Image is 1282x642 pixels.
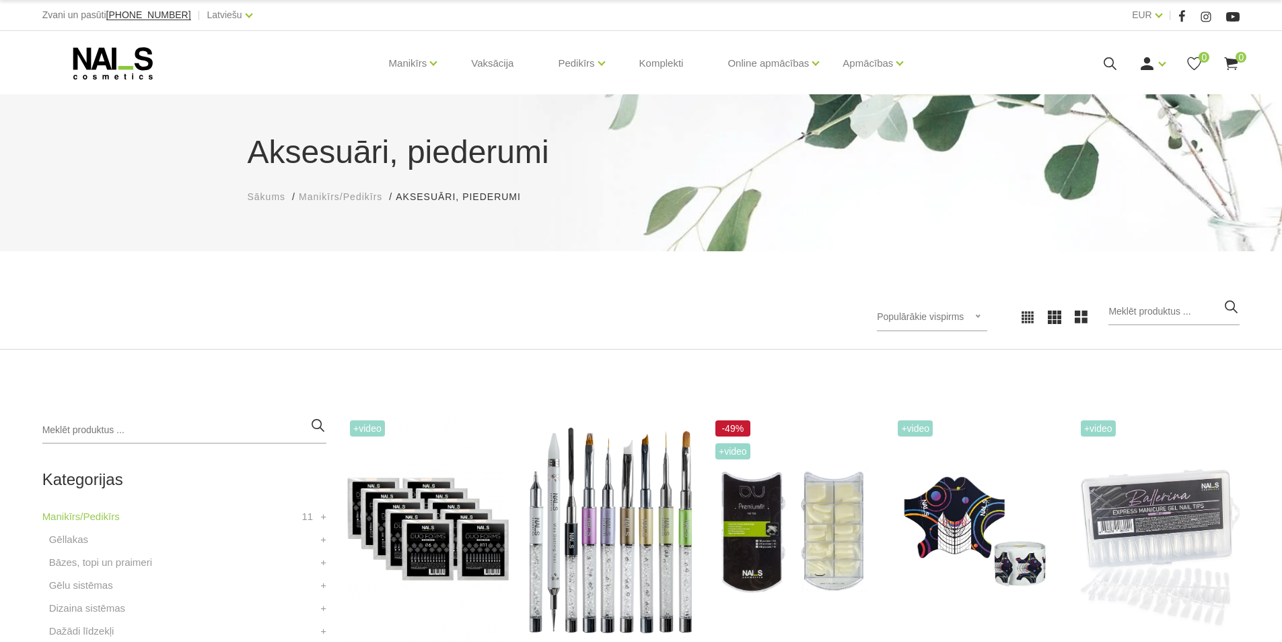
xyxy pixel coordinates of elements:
a: EUR [1132,7,1152,23]
a: Manikīrs/Pedikīrs [299,190,382,204]
span: | [198,7,201,24]
a: + [320,532,326,548]
span: | [1169,7,1172,24]
span: 0 [1236,52,1246,63]
span: [PHONE_NUMBER] [106,9,191,20]
img: Plānas, elastīgas formas. To īpašā forma sniedz iespēju modelēt nagus ar paralēlām sānu malām, kā... [712,417,874,641]
span: Manikīrs/Pedikīrs [299,191,382,202]
a: Manikīrs [389,36,427,90]
a: Komplekti [629,31,695,96]
span: 11 [301,509,313,525]
input: Meklēt produktus ... [1108,298,1240,325]
a: 0 [1186,55,1203,72]
a: Dizaina sistēmas [49,600,125,616]
span: -49% [715,420,750,437]
img: #1 • Mazs(S) sāna arkas izliekums, normāls/vidējs C izliekums, garā forma • Piemērota standarta n... [347,417,509,641]
span: +Video [715,443,750,459]
h1: Aksesuāri, piederumi [248,128,1035,176]
span: Sākums [248,191,286,202]
a: Pedikīrs [558,36,594,90]
div: Zvani un pasūti [42,7,191,24]
a: Sākums [248,190,286,204]
a: Gēlu sistēmas [49,577,113,593]
img: Īpaši noturīgas modelēšanas formas, kas maksimāli atvieglo meistara darbu. Izcili cietas, maksimā... [894,417,1057,641]
li: Aksesuāri, piederumi [396,190,534,204]
a: Latviešu [207,7,242,23]
span: +Video [1081,420,1116,437]
span: +Video [898,420,933,437]
img: Dažāda veida dizaina otas:- Art Magnetics tools- Spatula Tool- Fork Brush #6- Art U Slant- Oval #... [530,417,692,641]
a: + [320,554,326,571]
span: 0 [1199,52,1209,63]
a: Online apmācības [727,36,809,90]
a: [PHONE_NUMBER] [106,10,191,20]
a: Bāzes, topi un praimeri [49,554,152,571]
input: Meklēt produktus ... [42,417,326,444]
a: Apmācības [843,36,893,90]
a: Dažādi līdzekļi [49,623,114,639]
a: + [320,577,326,593]
img: Ekpress gela tipši pieaudzēšanai 240 gab.Gela nagu pieaudzēšana vēl nekad nav bijusi tik vienkārš... [1077,417,1240,641]
a: + [320,623,326,639]
a: Manikīrs/Pedikīrs [42,509,120,525]
a: + [320,600,326,616]
h2: Kategorijas [42,471,326,488]
a: Vaksācija [460,31,524,96]
a: 0 [1223,55,1240,72]
a: + [320,509,326,525]
a: Gēllakas [49,532,88,548]
span: Populārākie vispirms [877,311,964,322]
span: +Video [350,420,385,437]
